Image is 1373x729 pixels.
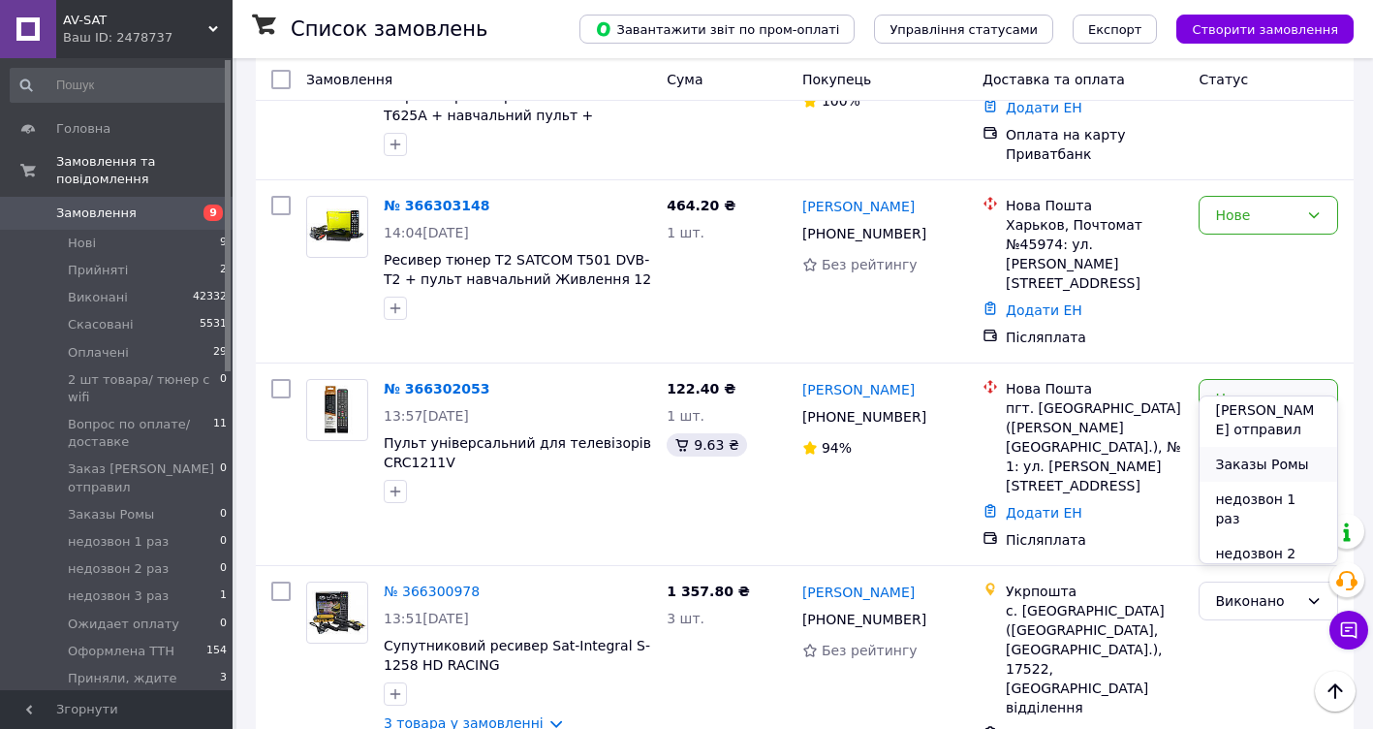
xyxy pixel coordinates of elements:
[1200,536,1337,590] li: недозвон 2 раз
[1088,22,1142,37] span: Експорт
[667,72,702,87] span: Cума
[220,670,227,705] span: 3
[220,262,227,279] span: 2
[983,72,1125,87] span: Доставка та оплата
[1006,530,1183,550] div: Післяплата
[220,460,227,495] span: 0
[1006,398,1183,495] div: пгт. [GEOGRAPHIC_DATA] ([PERSON_NAME][GEOGRAPHIC_DATA].), № 1: ул. [PERSON_NAME][STREET_ADDRESS]
[10,68,229,103] input: Пошук
[384,408,469,424] span: 13:57[DATE]
[68,289,128,306] span: Виконані
[68,560,169,578] span: недозвон 2 раз
[822,440,852,456] span: 94%
[206,643,227,660] span: 154
[1006,582,1183,601] div: Укрпошта
[56,153,233,188] span: Замовлення та повідомлення
[579,15,855,44] button: Завантажити звіт по пром-оплаті
[213,416,227,451] span: 11
[307,208,367,245] img: Фото товару
[667,198,735,213] span: 464.20 ₴
[68,371,220,406] span: 2 шт товара/ тюнер с wifi
[1176,15,1354,44] button: Створити замовлення
[1006,601,1183,717] div: с. [GEOGRAPHIC_DATA] ([GEOGRAPHIC_DATA], [GEOGRAPHIC_DATA].), 17522, [GEOGRAPHIC_DATA] відділення
[1006,196,1183,215] div: Нова Пошта
[1215,388,1298,409] div: Нове
[68,235,96,252] span: Нові
[68,344,129,362] span: Оплачені
[667,408,704,424] span: 1 шт.
[193,289,227,306] span: 42332
[1192,22,1338,37] span: Створити замовлення
[220,587,227,605] span: 1
[802,380,915,399] a: [PERSON_NAME]
[384,611,469,626] span: 13:51[DATE]
[68,506,154,523] span: Заказы Ромы
[1006,328,1183,347] div: Післяплата
[874,15,1053,44] button: Управління статусами
[1073,15,1158,44] button: Експорт
[306,582,368,644] a: Фото товару
[220,235,227,252] span: 9
[667,225,704,240] span: 1 шт.
[1157,20,1354,36] a: Створити замовлення
[1200,482,1337,536] li: недозвон 1 раз
[822,93,860,109] span: 100%
[291,17,487,41] h1: Список замовлень
[56,205,137,222] span: Замовлення
[63,29,233,47] div: Ваш ID: 2478737
[1215,205,1298,226] div: Нове
[220,616,227,633] span: 0
[203,205,223,221] span: 9
[68,616,179,633] span: Ожидает оплату
[667,584,750,599] span: 1 357.80 ₴
[384,88,622,143] a: Т2 ресивер тюнер T2 World Vision T625A + навчальний пульт + прошивка під інтернет
[1006,125,1183,164] div: Оплата на карту Приватбанк
[384,381,489,396] a: № 366302053
[1006,302,1082,318] a: Додати ЕН
[68,262,128,279] span: Прийняті
[220,506,227,523] span: 0
[68,316,134,333] span: Скасовані
[1200,373,1337,447] li: Заказ [PERSON_NAME] отправил
[1200,447,1337,482] li: Заказы Ромы
[200,316,227,333] span: 5531
[384,435,651,470] a: Пульт універсальний для телевізорів CRC1211V
[802,409,926,425] span: [PHONE_NUMBER]
[68,643,174,660] span: Оформлена ТТН
[307,590,367,634] img: Фото товару
[306,379,368,441] a: Фото товару
[384,584,480,599] a: № 366300978
[68,670,220,705] span: Приняли, ждите позвоним
[306,196,368,258] a: Фото товару
[1199,72,1248,87] span: Статус
[384,252,651,306] a: Ресивер тюнер Т2 SATCOM T501 DVB-T2 + пульт навчальний Живлення 12 вольтів
[68,460,220,495] span: Заказ [PERSON_NAME] отправил
[68,416,213,451] span: Вопрос по оплате/доставке
[667,433,746,457] div: 9.63 ₴
[802,72,871,87] span: Покупець
[384,225,469,240] span: 14:04[DATE]
[1215,590,1298,612] div: Виконано
[68,587,169,605] span: недозвон 3 раз
[213,344,227,362] span: 29
[667,611,704,626] span: 3 шт.
[306,72,392,87] span: Замовлення
[1006,215,1183,293] div: Харьков, Почтомат №45974: ул. [PERSON_NAME][STREET_ADDRESS]
[56,120,110,138] span: Головна
[822,643,918,658] span: Без рейтингу
[1315,671,1356,712] button: Наверх
[63,12,208,29] span: AV-SAT
[595,20,839,38] span: Завантажити звіт по пром-оплаті
[384,638,650,673] a: Супутниковий ресивер Sat-Integral S-1258 HD RACING
[802,197,915,216] a: [PERSON_NAME]
[1006,100,1082,115] a: Додати ЕН
[220,371,227,406] span: 0
[319,380,357,440] img: Фото товару
[1006,379,1183,398] div: Нова Пошта
[889,22,1038,37] span: Управління статусами
[667,381,735,396] span: 122.40 ₴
